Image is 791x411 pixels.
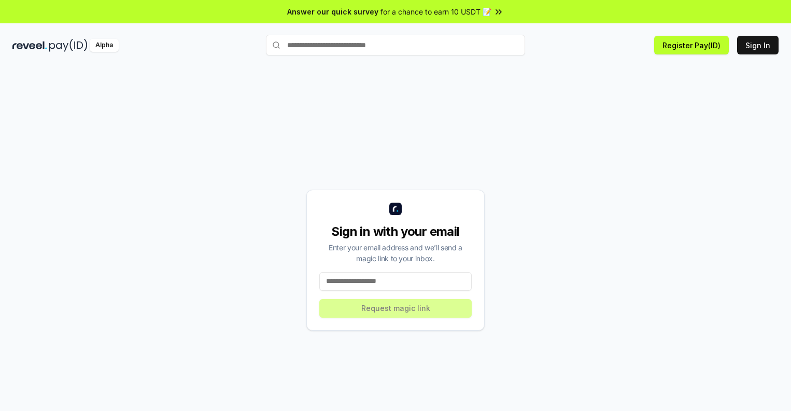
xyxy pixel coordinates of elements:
div: Sign in with your email [319,223,472,240]
span: for a chance to earn 10 USDT 📝 [380,6,491,17]
div: Enter your email address and we’ll send a magic link to your inbox. [319,242,472,264]
img: pay_id [49,39,88,52]
button: Sign In [737,36,779,54]
div: Alpha [90,39,119,52]
img: reveel_dark [12,39,47,52]
button: Register Pay(ID) [654,36,729,54]
span: Answer our quick survey [287,6,378,17]
img: logo_small [389,203,402,215]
